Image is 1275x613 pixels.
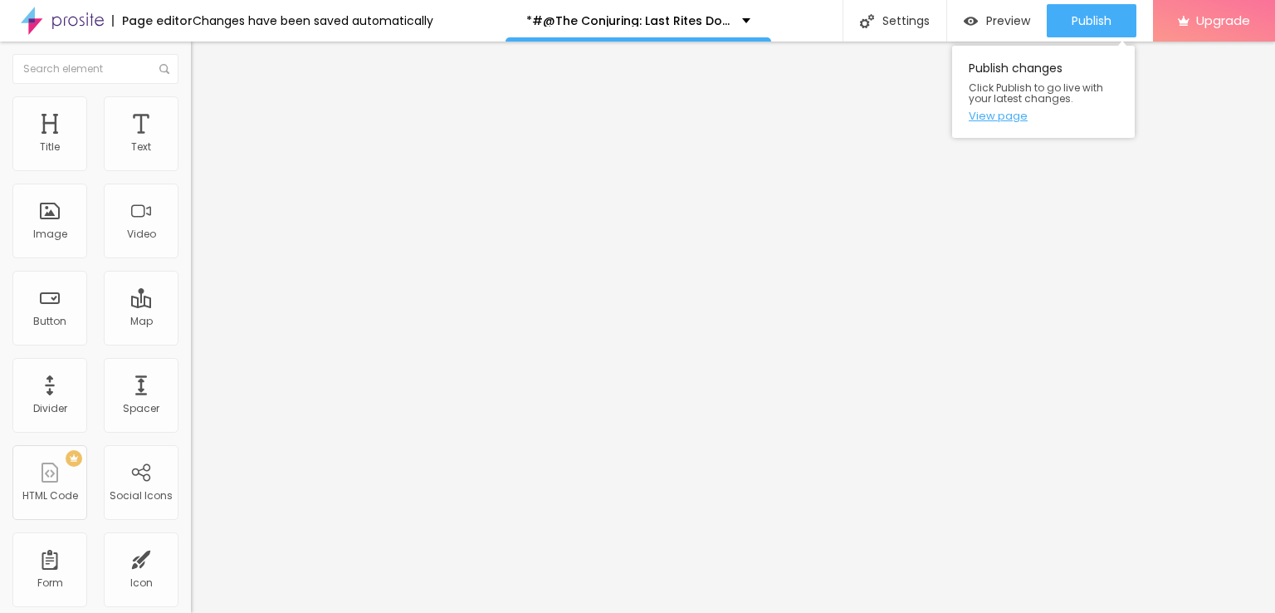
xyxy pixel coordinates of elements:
[947,4,1047,37] button: Preview
[123,403,159,414] div: Spacer
[1072,14,1111,27] span: Publish
[127,228,156,240] div: Video
[40,141,60,153] div: Title
[22,490,78,502] div: HTML Code
[969,82,1118,104] span: Click Publish to go live with your latest changes.
[130,316,153,327] div: Map
[12,54,178,84] input: Search element
[526,15,730,27] p: *#@The Conjuring: Last Rites Download 2025 FullMovie Free English/Hindi
[159,64,169,74] img: Icone
[1047,4,1136,37] button: Publish
[33,403,67,414] div: Divider
[860,14,874,28] img: Icone
[193,15,433,27] div: Changes have been saved automatically
[986,14,1030,27] span: Preview
[110,490,173,502] div: Social Icons
[964,14,978,28] img: view-1.svg
[130,577,153,589] div: Icon
[952,46,1135,138] div: Publish changes
[969,110,1118,121] a: View page
[112,15,193,27] div: Page editor
[131,141,151,153] div: Text
[33,316,66,327] div: Button
[33,228,67,240] div: Image
[1196,13,1250,27] span: Upgrade
[37,577,63,589] div: Form
[191,42,1275,613] iframe: Editor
